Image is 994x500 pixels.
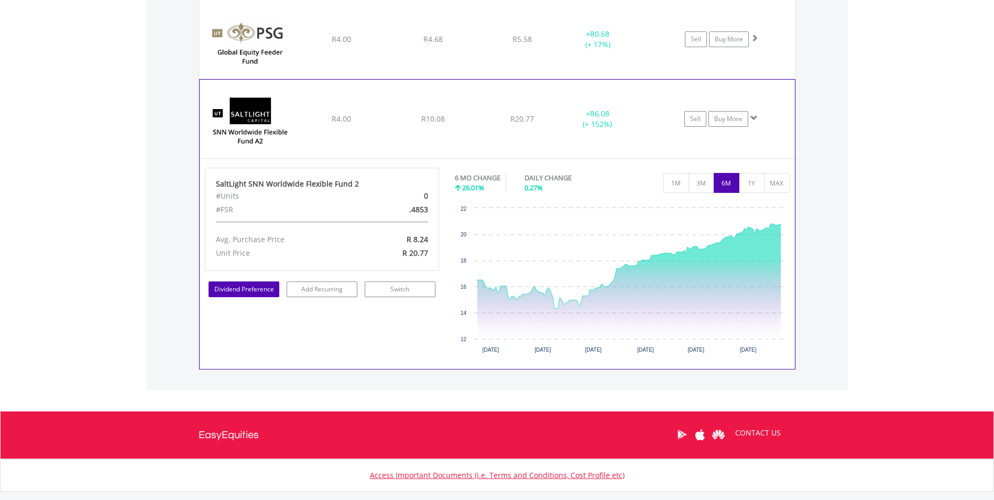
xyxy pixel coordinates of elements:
[360,189,436,203] div: 0
[525,183,543,192] span: 0.27%
[360,203,436,216] div: .4853
[462,183,484,192] span: 26.01%
[764,173,790,193] button: MAX
[590,29,609,39] span: R0.68
[332,34,351,44] span: R4.00
[637,347,654,353] text: [DATE]
[740,347,757,353] text: [DATE]
[332,114,351,124] span: R4.00
[510,114,534,124] span: R20.77
[663,173,689,193] button: 1M
[365,281,435,297] a: Switch
[407,234,428,244] span: R 8.24
[684,111,706,127] a: Sell
[534,347,551,353] text: [DATE]
[455,173,500,183] div: 6 MO CHANGE
[287,281,357,297] a: Add Recurring
[216,179,429,189] div: SaltLight SNN Worldwide Flexible Fund 2
[685,31,707,47] a: Sell
[204,13,294,75] img: UT.ZA.PGEE.png
[461,310,467,316] text: 14
[590,108,609,118] span: R6.08
[585,347,602,353] text: [DATE]
[483,347,499,353] text: [DATE]
[461,206,467,212] text: 22
[512,34,532,44] span: R5.58
[673,418,691,451] a: Google Play
[728,418,788,448] a: CONTACT US
[208,233,360,246] div: Avg. Purchase Price
[455,203,789,360] svg: Interactive chart
[691,418,709,451] a: Apple
[687,347,704,353] text: [DATE]
[208,189,360,203] div: #Units
[461,336,467,342] text: 12
[209,281,279,297] a: Dividend Preference
[558,108,637,129] div: + (+ 152%)
[461,258,467,264] text: 18
[208,246,360,260] div: Unit Price
[199,411,259,459] a: EasyEquities
[708,111,748,127] a: Buy More
[455,203,790,360] div: Chart. Highcharts interactive chart.
[421,114,445,124] span: R10.08
[714,173,739,193] button: 6M
[739,173,764,193] button: 1Y
[525,173,608,183] div: DAILY CHANGE
[559,29,638,50] div: + (+ 17%)
[689,173,714,193] button: 3M
[461,232,467,237] text: 20
[208,203,360,216] div: #FSR
[205,93,295,156] img: UT.ZA.SLFA2.png
[370,470,625,480] a: Access Important Documents (i.e. Terms and Conditions, Cost Profile etc)
[709,418,728,451] a: Huawei
[423,34,443,44] span: R4.68
[402,248,428,258] span: R 20.77
[461,284,467,290] text: 16
[709,31,749,47] a: Buy More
